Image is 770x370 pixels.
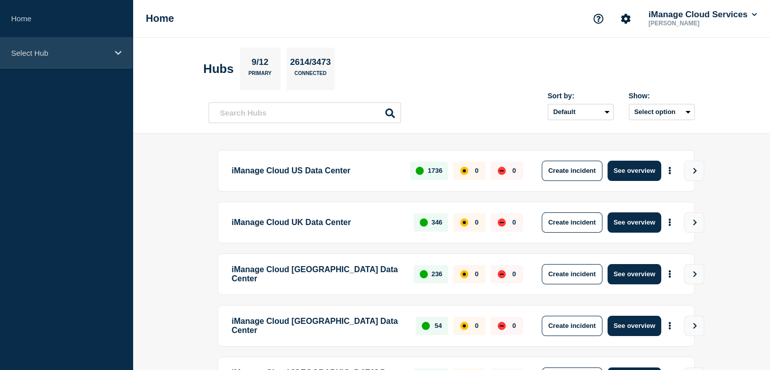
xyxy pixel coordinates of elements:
[232,161,399,181] p: iManage Cloud US Data Center
[475,322,478,329] p: 0
[11,49,108,57] p: Select Hub
[542,316,602,336] button: Create incident
[475,218,478,226] p: 0
[663,316,676,335] button: More actions
[663,265,676,283] button: More actions
[460,167,468,175] div: affected
[498,322,506,330] div: down
[542,264,602,284] button: Create incident
[249,70,272,81] p: Primary
[248,57,272,70] p: 9/12
[548,104,614,120] select: Sort by
[588,8,609,29] button: Support
[684,161,704,181] button: View
[209,102,401,123] input: Search Hubs
[646,20,752,27] p: [PERSON_NAME]
[684,212,704,233] button: View
[512,218,516,226] p: 0
[416,167,424,175] div: up
[498,167,506,175] div: down
[460,322,468,330] div: affected
[512,322,516,329] p: 0
[428,167,442,174] p: 1736
[475,167,478,174] p: 0
[420,270,428,278] div: up
[146,13,174,24] h1: Home
[607,212,661,233] button: See overview
[629,92,695,100] div: Show:
[287,57,335,70] p: 2614/3473
[460,270,468,278] div: affected
[607,161,661,181] button: See overview
[232,264,402,284] p: iManage Cloud [GEOGRAPHIC_DATA] Data Center
[684,316,704,336] button: View
[420,218,428,227] div: up
[542,212,602,233] button: Create incident
[684,264,704,284] button: View
[512,167,516,174] p: 0
[663,213,676,232] button: More actions
[629,104,695,120] button: Select option
[204,62,234,76] h2: Hubs
[663,161,676,180] button: More actions
[434,322,441,329] p: 54
[475,270,478,278] p: 0
[431,218,442,226] p: 346
[542,161,602,181] button: Create incident
[615,8,636,29] button: Account settings
[607,264,661,284] button: See overview
[498,270,506,278] div: down
[607,316,661,336] button: See overview
[232,316,404,336] p: iManage Cloud [GEOGRAPHIC_DATA] Data Center
[646,10,759,20] button: iManage Cloud Services
[431,270,442,278] p: 236
[232,212,402,233] p: iManage Cloud UK Data Center
[512,270,516,278] p: 0
[460,218,468,227] div: affected
[498,218,506,227] div: down
[295,70,327,81] p: Connected
[422,322,430,330] div: up
[548,92,614,100] div: Sort by:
